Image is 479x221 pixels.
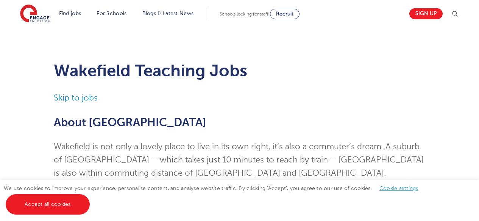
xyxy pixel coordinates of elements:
a: Sign up [409,8,443,19]
a: Blogs & Latest News [142,11,194,16]
span: Schools looking for staff [220,11,268,17]
a: For Schools [97,11,126,16]
span: We use cookies to improve your experience, personalise content, and analyse website traffic. By c... [4,185,426,207]
span: About [GEOGRAPHIC_DATA] [54,116,206,129]
a: Cookie settings [379,185,418,191]
a: Skip to jobs [54,93,98,102]
a: Accept all cookies [6,194,90,215]
a: Recruit [270,9,300,19]
h1: Wakefield Teaching Jobs [54,61,425,80]
a: Find jobs [59,11,81,16]
span: Wakefield is not only a lovely place to live in its own right, it’s also a commuter’s dream. A su... [54,142,424,178]
img: Engage Education [20,5,50,23]
span: Recruit [276,11,293,17]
